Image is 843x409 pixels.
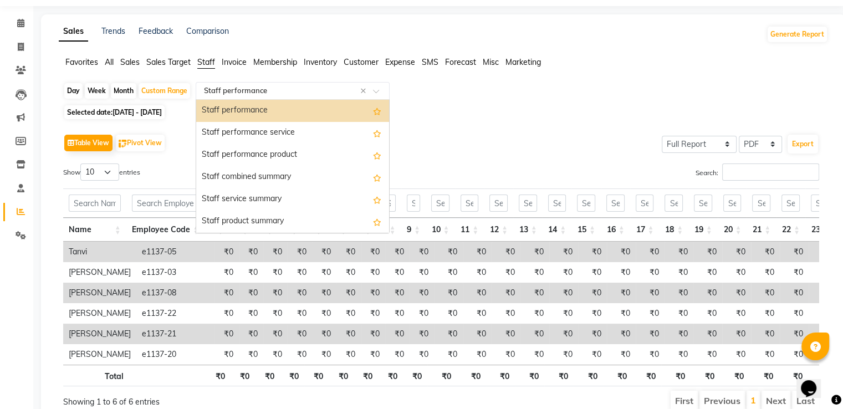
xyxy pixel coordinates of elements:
[747,218,776,242] th: 21: activate to sort column ascending
[385,283,410,303] td: ₹0
[578,303,607,324] td: ₹0
[136,242,214,262] td: e1137-05
[492,324,520,344] td: ₹0
[691,365,720,386] th: ₹0
[636,303,665,324] td: ₹0
[344,57,379,67] span: Customer
[492,344,520,365] td: ₹0
[461,195,479,212] input: Search 11
[263,344,288,365] td: ₹0
[549,303,578,324] td: ₹0
[196,122,389,144] div: Staff performance service
[378,365,402,386] th: ₹0
[601,218,630,242] th: 16: activate to sort column ascending
[410,324,434,344] td: ₹0
[431,195,449,212] input: Search 10
[661,365,691,386] th: ₹0
[239,283,263,303] td: ₹0
[463,262,492,283] td: ₹0
[336,344,361,365] td: ₹0
[288,262,312,283] td: ₹0
[636,242,665,262] td: ₹0
[779,365,808,386] th: ₹0
[434,242,463,262] td: ₹0
[360,85,370,97] span: Clear all
[486,365,515,386] th: ₹0
[361,344,385,365] td: ₹0
[463,283,492,303] td: ₹0
[63,303,136,324] td: [PERSON_NAME]
[63,283,136,303] td: [PERSON_NAME]
[253,57,297,67] span: Membership
[63,324,136,344] td: [PERSON_NAME]
[336,283,361,303] td: ₹0
[196,211,389,233] div: Staff product summary
[385,324,410,344] td: ₹0
[63,163,140,181] label: Show entries
[607,283,636,303] td: ₹0
[263,242,288,262] td: ₹0
[571,218,601,242] th: 15: activate to sort column ascending
[64,135,113,151] button: Table View
[463,344,492,365] td: ₹0
[136,303,214,324] td: e1137-22
[751,262,780,283] td: ₹0
[780,324,809,344] td: ₹0
[659,218,688,242] th: 18: activate to sort column ascending
[288,324,312,344] td: ₹0
[385,262,410,283] td: ₹0
[288,303,312,324] td: ₹0
[693,303,722,324] td: ₹0
[788,135,818,154] button: Export
[434,344,463,365] td: ₹0
[304,365,329,386] th: ₹0
[636,344,665,365] td: ₹0
[694,195,712,212] input: Search 19
[607,324,636,344] td: ₹0
[549,344,578,365] td: ₹0
[239,242,263,262] td: ₹0
[492,303,520,324] td: ₹0
[354,365,378,386] th: ₹0
[80,163,119,181] select: Showentries
[463,303,492,324] td: ₹0
[492,242,520,262] td: ₹0
[722,283,751,303] td: ₹0
[780,262,809,283] td: ₹0
[693,242,722,262] td: ₹0
[606,195,625,212] input: Search 16
[520,242,549,262] td: ₹0
[263,324,288,344] td: ₹0
[636,324,665,344] td: ₹0
[63,218,126,242] th: Name: activate to sort column ascending
[231,365,255,386] th: ₹0
[85,83,109,99] div: Week
[636,195,654,212] input: Search 17
[136,262,214,283] td: e1137-03
[336,262,361,283] td: ₹0
[312,262,336,283] td: ₹0
[373,104,381,117] span: Add this report to Favorites List
[749,365,779,386] th: ₹0
[312,324,336,344] td: ₹0
[64,83,83,99] div: Day
[455,218,484,242] th: 11: activate to sort column ascending
[578,242,607,262] td: ₹0
[385,57,415,67] span: Expense
[126,218,205,242] th: Employee Code: activate to sort column ascending
[288,283,312,303] td: ₹0
[457,365,486,386] th: ₹0
[136,324,214,344] td: e1137-21
[505,57,541,67] span: Marketing
[693,283,722,303] td: ₹0
[196,144,389,166] div: Staff performance product
[214,242,239,262] td: ₹0
[263,303,288,324] td: ₹0
[422,57,438,67] span: SMS
[329,365,353,386] th: ₹0
[796,365,832,398] iframe: chat widget
[373,171,381,184] span: Add this report to Favorites List
[693,262,722,283] td: ₹0
[385,242,410,262] td: ₹0
[768,27,827,42] button: Generate Report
